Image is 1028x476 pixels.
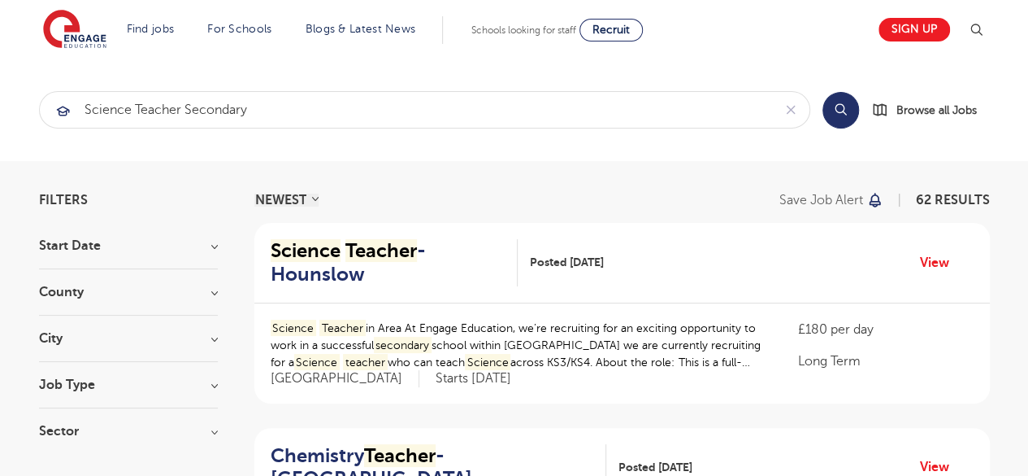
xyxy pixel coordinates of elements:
mark: Science [271,239,340,262]
mark: Science [465,354,511,371]
p: £180 per day [797,320,973,339]
a: Sign up [878,18,950,41]
mark: Science [271,320,317,337]
h3: Job Type [39,378,218,391]
a: Recruit [579,19,643,41]
a: Science Teacher- Hounslow [271,239,518,286]
a: Blogs & Latest News [306,23,416,35]
span: Posted [DATE] [530,254,604,271]
h3: City [39,332,218,345]
mark: secondary [374,337,432,354]
h3: County [39,286,218,299]
h2: - Hounslow [271,239,505,286]
span: [GEOGRAPHIC_DATA] [271,370,419,387]
p: Starts [DATE] [436,370,511,387]
p: in Area At Engage Education, we’re recruiting for an exciting opportunity to work in a successful... [271,320,766,371]
img: Engage Education [43,10,106,50]
mark: Teacher [319,320,366,337]
mark: Teacher [345,239,417,262]
a: View [920,252,961,273]
a: Browse all Jobs [872,101,990,120]
mark: Science [294,354,340,371]
span: Filters [39,194,88,207]
mark: Teacher [364,444,436,467]
input: Submit [40,92,772,128]
p: Long Term [797,352,973,371]
div: Submit [39,91,810,129]
p: Save job alert [779,194,863,207]
h3: Start Date [39,239,218,252]
span: Posted [DATE] [618,459,692,476]
button: Save job alert [779,194,884,207]
button: Search [822,92,859,129]
button: Clear [772,92,809,128]
a: Find jobs [127,23,175,35]
span: Browse all Jobs [896,101,977,120]
span: Recruit [592,24,630,36]
span: 62 RESULTS [916,193,990,207]
h3: Sector [39,425,218,438]
a: For Schools [207,23,271,35]
span: Schools looking for staff [471,24,576,36]
mark: teacher [343,354,388,371]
